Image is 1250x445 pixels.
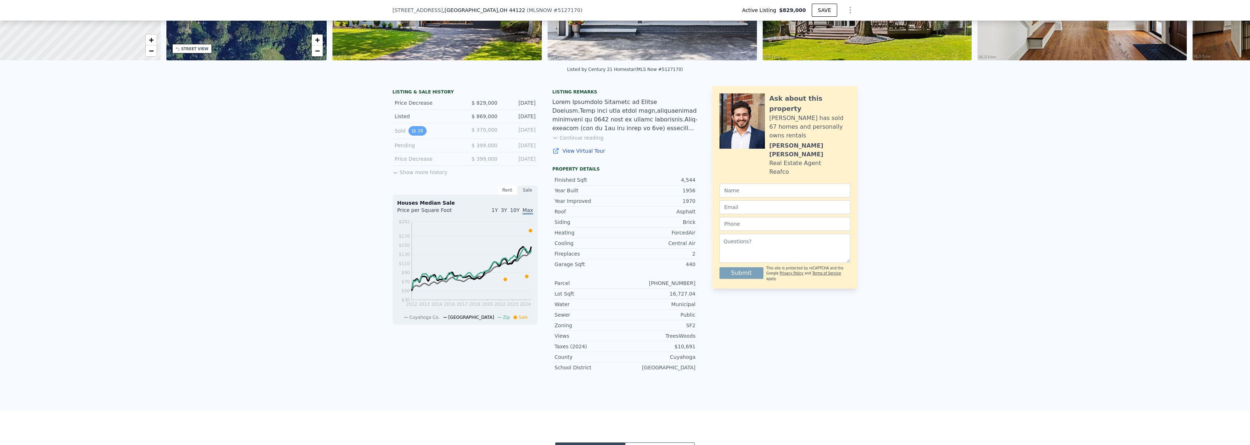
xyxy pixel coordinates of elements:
[399,261,410,266] tspan: $110
[555,322,625,329] div: Zoning
[567,67,683,72] div: Listed by Century 21 Homestar (MLS Now #5127170)
[625,261,695,268] div: 440
[769,93,850,114] div: Ask about this property
[469,302,480,307] tspan: 2019
[395,155,459,163] div: Price Decrease
[498,7,525,13] span: , OH 44122
[146,45,157,56] a: Zoom out
[625,250,695,257] div: 2
[397,199,533,207] div: Houses Median Sale
[312,45,323,56] a: Zoom out
[149,35,153,44] span: +
[769,141,850,159] div: [PERSON_NAME] [PERSON_NAME]
[625,197,695,205] div: 1970
[779,7,806,14] span: $829,000
[497,185,517,195] div: Rent
[555,364,625,371] div: School District
[482,302,493,307] tspan: 2020
[495,302,506,307] tspan: 2022
[448,315,494,320] span: [GEOGRAPHIC_DATA]
[501,207,507,213] span: 3Y
[552,98,698,133] div: Lorem Ipsumdolo Sitametc ad Elitse Doeiusm.Temp inci utla etdol magn,aliquaenimad minimveni qu 06...
[503,315,510,320] span: Zip
[625,187,695,194] div: 1956
[769,159,821,168] div: Real Estate Agent
[527,7,582,14] div: ( )
[419,302,430,307] tspan: 2013
[315,35,320,44] span: +
[555,343,625,350] div: Taxes (2024)
[399,219,410,224] tspan: $202
[742,7,779,14] span: Active Listing
[552,166,698,172] div: Property details
[555,301,625,308] div: Water
[625,280,695,287] div: [PHONE_NUMBER]
[555,240,625,247] div: Cooling
[719,217,850,231] input: Phone
[625,353,695,361] div: Cuyahoga
[492,207,498,213] span: 1Y
[625,311,695,318] div: Public
[555,197,625,205] div: Year Improved
[472,127,497,133] span: $ 370,000
[555,187,625,194] div: Year Built
[503,126,536,136] div: [DATE]
[457,302,468,307] tspan: 2017
[431,302,443,307] tspan: 2014
[409,315,440,320] span: Cuyahoga Co.
[503,113,536,120] div: [DATE]
[402,288,410,293] tspan: $50
[625,176,695,184] div: 4,544
[555,250,625,257] div: Fireplaces
[503,155,536,163] div: [DATE]
[719,200,850,214] input: Email
[402,270,410,275] tspan: $90
[625,332,695,340] div: TreesWoods
[399,243,410,248] tspan: $150
[408,126,426,136] button: View historical data
[555,280,625,287] div: Parcel
[625,219,695,226] div: Brick
[812,271,841,275] a: Terms of Service
[472,100,497,106] span: $ 829,000
[519,315,528,320] span: Sale
[555,290,625,297] div: Lot Sqft
[392,89,538,96] div: LISTING & SALE HISTORY
[529,7,552,13] span: MLSNOW
[395,142,459,149] div: Pending
[812,4,837,17] button: SAVE
[555,311,625,318] div: Sewer
[552,147,698,155] a: View Virtual Tour
[843,3,858,17] button: Show Options
[395,99,459,107] div: Price Decrease
[520,302,531,307] tspan: 2024
[555,176,625,184] div: Finished Sqft
[402,279,410,284] tspan: $70
[555,261,625,268] div: Garage Sqft
[552,89,698,95] div: Listing remarks
[555,219,625,226] div: Siding
[472,113,497,119] span: $ 869,000
[181,46,209,52] div: STREET VIEW
[555,353,625,361] div: County
[719,184,850,197] input: Name
[719,267,763,279] button: Submit
[517,185,538,195] div: Sale
[625,343,695,350] div: $10,691
[507,302,519,307] tspan: 2023
[395,126,459,136] div: Sold
[625,208,695,215] div: Asphalt
[503,99,536,107] div: [DATE]
[625,240,695,247] div: Central Air
[552,134,604,141] button: Continue reading
[406,302,418,307] tspan: 2012
[444,302,455,307] tspan: 2016
[553,7,580,13] span: # 5127170
[146,35,157,45] a: Zoom in
[510,207,520,213] span: 10Y
[472,156,497,162] span: $ 399,000
[402,297,410,302] tspan: $30
[769,168,789,176] div: Reafco
[399,252,410,257] tspan: $130
[555,332,625,340] div: Views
